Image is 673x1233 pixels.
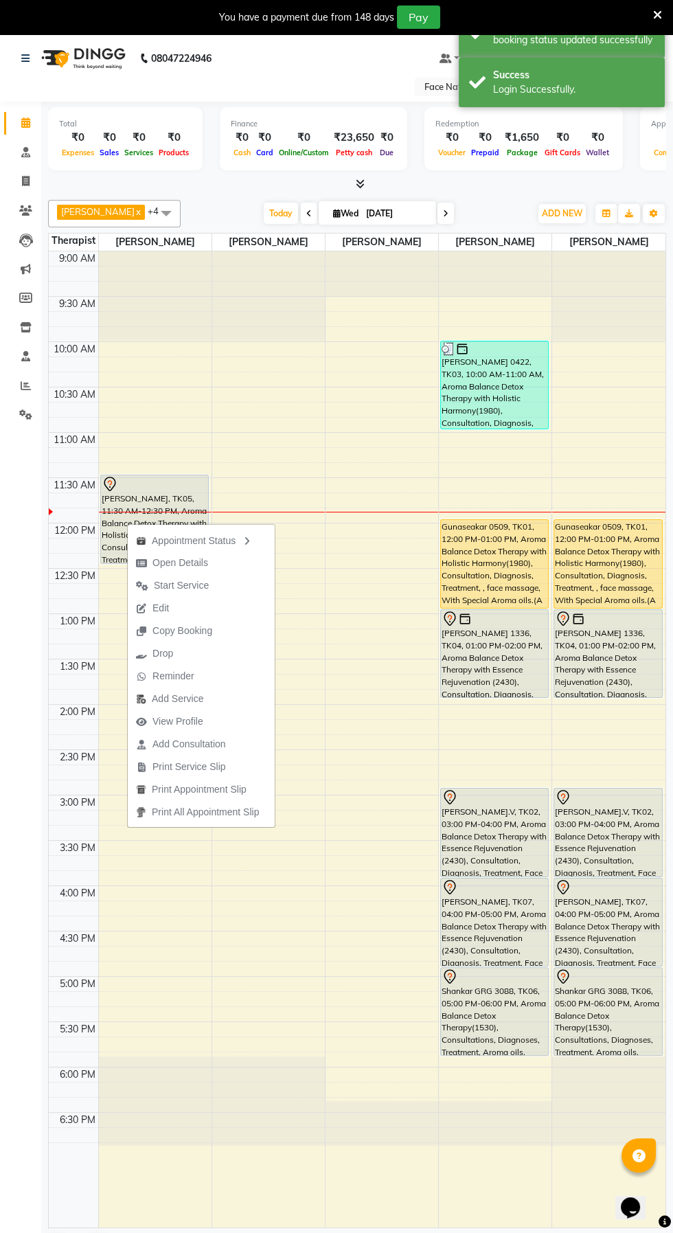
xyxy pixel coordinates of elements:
span: Cash [231,148,253,157]
div: [PERSON_NAME] 1336, TK04, 01:00 PM-02:00 PM, Aroma Balance Detox Therapy with Essence Rejuvenatio... [441,610,548,697]
div: 10:30 AM [51,387,98,402]
div: ₹0 [122,130,156,146]
span: Services [122,148,156,157]
div: ₹0 [59,130,97,146]
span: Voucher [435,148,468,157]
div: 5:30 PM [57,1022,98,1037]
div: 1:00 PM [57,614,98,629]
span: Reminder [152,669,194,683]
div: ₹0 [377,130,396,146]
span: Print Appointment Slip [152,782,247,797]
span: Today [264,203,298,224]
div: Success [493,68,654,82]
span: [PERSON_NAME] [99,234,212,251]
span: ADD NEW [542,208,582,218]
div: Total [59,118,192,130]
span: Edit [152,601,169,615]
span: Due [377,148,396,157]
span: Print All Appointment Slip [152,805,259,819]
button: ADD NEW [538,204,586,223]
div: booking status updated successfully [493,33,654,47]
span: Add Consultation [152,737,226,751]
div: ₹0 [276,130,331,146]
span: [PERSON_NAME] [439,234,551,251]
div: ₹0 [468,130,502,146]
div: 2:00 PM [57,705,98,719]
span: Expenses [59,148,97,157]
div: Redemption [435,118,612,130]
div: 3:30 PM [57,841,98,855]
div: 10:00 AM [51,342,98,357]
div: [PERSON_NAME].V, TK02, 03:00 PM-04:00 PM, Aroma Balance Detox Therapy with Essence Rejuvenation (... [441,789,548,876]
div: Gunaseakar 0509, TK01, 12:00 PM-01:00 PM, Aroma Balance Detox Therapy with Holistic Harmony(1980)... [441,520,548,608]
span: [PERSON_NAME] [212,234,325,251]
input: 2025-09-03 [362,203,431,224]
div: Shankar GRG 3088, TK06, 05:00 PM-06:00 PM, Aroma Balance Detox Therapy(1530), Consultations, Diag... [554,968,662,1055]
div: [PERSON_NAME] 1336, TK04, 01:00 PM-02:00 PM, Aroma Balance Detox Therapy with Essence Rejuvenatio... [554,610,662,697]
div: 5:00 PM [57,977,98,991]
span: Print Service Slip [152,760,226,774]
div: ₹0 [97,130,122,146]
img: printapt.png [136,784,146,795]
img: apt_status.png [136,536,146,546]
iframe: chat widget [615,1178,659,1219]
span: Products [156,148,192,157]
span: Drop [152,646,173,661]
div: [PERSON_NAME], TK05, 11:30 AM-12:30 PM, Aroma Balance Detox Therapy with Holistic Harmony(1980), ... [101,475,208,563]
span: Wallet [583,148,612,157]
span: Gift Cards [542,148,583,157]
div: [PERSON_NAME], TK07, 04:00 PM-05:00 PM, Aroma Balance Detox Therapy with Essence Rejuvenation (24... [554,879,662,966]
span: Card [253,148,276,157]
div: Therapist [49,234,98,248]
span: Copy Booking [152,624,212,638]
div: 1:30 PM [57,659,98,674]
div: [PERSON_NAME] 0422, TK03, 10:00 AM-11:00 AM, Aroma Balance Detox Therapy with Holistic Harmony(19... [441,341,548,429]
span: [PERSON_NAME] [326,234,438,251]
div: 2:30 PM [57,750,98,765]
div: ₹0 [583,130,612,146]
div: 12:00 PM [52,523,98,538]
span: Petty cash [333,148,375,157]
div: 11:30 AM [51,478,98,493]
div: ₹0 [542,130,583,146]
span: [PERSON_NAME] [61,206,135,217]
div: You have a payment due from 148 days [219,10,394,25]
span: Online/Custom [276,148,331,157]
div: 11:00 AM [51,433,98,447]
div: 4:30 PM [57,931,98,946]
div: ₹0 [231,130,253,146]
span: +4 [148,205,169,216]
img: printall.png [136,807,146,817]
div: [PERSON_NAME].V, TK02, 03:00 PM-04:00 PM, Aroma Balance Detox Therapy with Essence Rejuvenation (... [554,789,662,876]
button: Pay [397,5,440,29]
span: Sales [97,148,122,157]
div: 3:00 PM [57,795,98,810]
div: 9:00 AM [56,251,98,266]
div: Shankar GRG 3088, TK06, 05:00 PM-06:00 PM, Aroma Balance Detox Therapy(1530), Consultations, Diag... [441,968,548,1055]
div: ₹1,650 [502,130,542,146]
img: logo [35,39,129,78]
div: 12:30 PM [52,569,98,583]
div: 4:00 PM [57,886,98,901]
span: Open Details [152,556,208,570]
div: Appointment Status [128,528,275,552]
div: ₹0 [435,130,468,146]
span: Prepaid [468,148,502,157]
span: Package [504,148,540,157]
span: [PERSON_NAME] [552,234,665,251]
div: 9:30 AM [56,297,98,311]
div: Finance [231,118,396,130]
div: Login Successfully. [493,82,654,97]
span: View Profile [152,714,203,729]
b: 08047224946 [151,39,212,78]
div: [PERSON_NAME], TK07, 04:00 PM-05:00 PM, Aroma Balance Detox Therapy with Essence Rejuvenation (24... [441,879,548,966]
div: ₹0 [253,130,276,146]
a: x [135,206,141,217]
div: Gunaseakar 0509, TK01, 12:00 PM-01:00 PM, Aroma Balance Detox Therapy with Holistic Harmony(1980)... [554,520,662,608]
div: ₹0 [156,130,192,146]
div: 6:00 PM [57,1067,98,1082]
img: add-service.png [136,694,146,704]
div: 6:30 PM [57,1113,98,1127]
span: Add Service [152,692,203,706]
span: Wed [330,208,362,218]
